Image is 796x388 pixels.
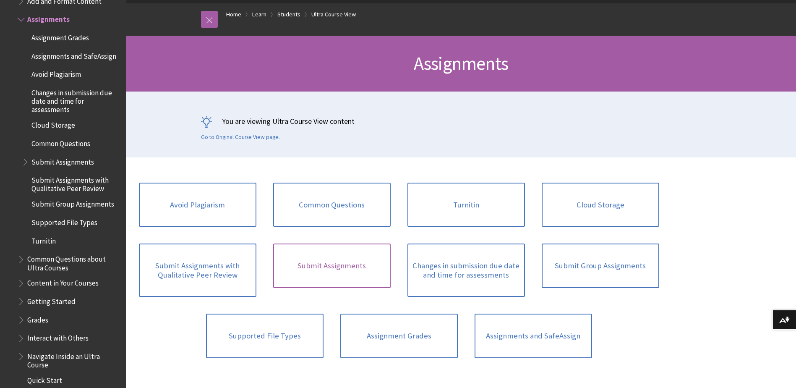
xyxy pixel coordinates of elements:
[31,155,94,166] span: Submit Assignments
[407,244,525,297] a: Changes in submission due date and time for assessments
[273,183,391,227] a: Common Questions
[31,31,89,42] span: Assignment Grades
[252,9,266,20] a: Learn
[31,173,120,193] span: Submit Assignments with Qualitative Peer Review
[475,314,592,358] a: Assignments and SafeAssign
[31,68,81,79] span: Avoid Plagiarism
[31,234,56,245] span: Turnitin
[340,314,458,358] a: Assignment Grades
[139,183,256,227] a: Avoid Plagiarism
[311,9,356,20] a: Ultra Course View
[201,116,721,126] p: You are viewing Ultra Course View content
[27,294,76,306] span: Getting Started
[27,313,48,324] span: Grades
[407,183,525,227] a: Turnitin
[27,349,120,369] span: Navigate Inside an Ultra Course
[542,183,659,227] a: Cloud Storage
[31,136,90,148] span: Common Questions
[414,52,508,75] span: Assignments
[27,276,99,288] span: Content in Your Courses
[139,244,256,297] a: Submit Assignments with Qualitative Peer Review
[226,9,241,20] a: Home
[31,118,75,130] span: Cloud Storage
[277,9,300,20] a: Students
[273,244,391,288] a: Submit Assignments
[27,13,70,24] span: Assignments
[27,373,62,385] span: Quick Start
[542,244,659,288] a: Submit Group Assignments
[27,331,89,343] span: Interact with Others
[31,49,116,60] span: Assignments and SafeAssign
[201,134,280,141] a: Go to Original Course View page.
[27,252,120,272] span: Common Questions about Ultra Courses
[31,197,114,209] span: Submit Group Assignments
[31,86,120,114] span: Changes in submission due date and time for assessments
[206,314,324,358] a: Supported File Types
[31,215,97,227] span: Supported File Types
